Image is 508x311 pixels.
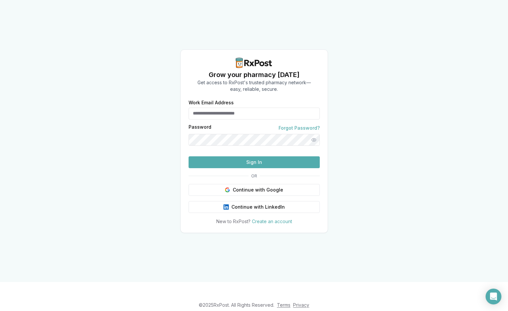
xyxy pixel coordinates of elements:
[216,219,251,224] span: New to RxPost?
[189,156,320,168] button: Sign In
[189,100,320,105] label: Work Email Address
[279,125,320,131] a: Forgot Password?
[189,184,320,196] button: Continue with Google
[225,187,230,193] img: Google
[233,58,275,68] img: RxPost Logo
[252,219,292,224] a: Create an account
[189,201,320,213] button: Continue with LinkedIn
[308,134,320,146] button: Show password
[277,302,290,308] a: Terms
[486,289,501,304] div: Open Intercom Messenger
[189,125,211,131] label: Password
[197,70,311,79] h1: Grow your pharmacy [DATE]
[224,204,229,210] img: LinkedIn
[197,79,311,92] p: Get access to RxPost's trusted pharmacy network— easy, reliable, secure.
[249,173,260,179] span: OR
[293,302,309,308] a: Privacy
